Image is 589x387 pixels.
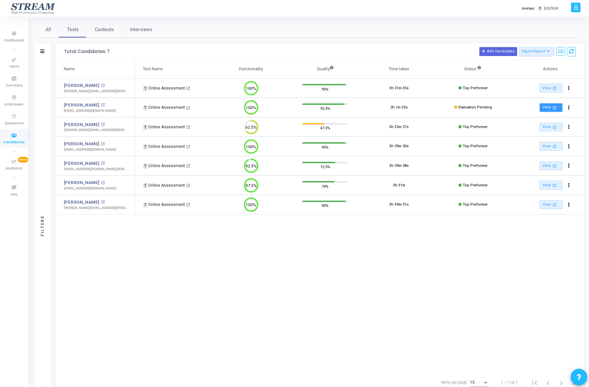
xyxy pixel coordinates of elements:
mat-icon: open_in_new [186,145,190,149]
div: Name [64,65,75,73]
span: New [18,157,28,162]
a: View [540,84,563,93]
span: Questions [5,121,24,126]
mat-icon: open_in_new [186,183,190,188]
div: Online Assessment [143,85,185,91]
div: Time taken [389,65,409,73]
th: Actions [510,60,584,79]
div: 3h 32m 57s [389,124,409,130]
label: Invites: [522,6,535,11]
mat-icon: open_in_new [552,124,557,130]
span: 47.5% [320,125,330,131]
div: Total Candidates: 7 [64,49,110,54]
th: Status [436,60,510,79]
a: View [540,142,563,151]
mat-icon: open_in_new [552,163,557,169]
span: T [143,163,147,169]
span: Interviews [130,26,152,33]
div: 3h 31m [393,183,405,188]
div: Online Assessment [143,104,185,110]
div: 3h 31m 35s [389,86,409,91]
div: Online Assessment [143,163,185,169]
a: [PERSON_NAME] [64,141,99,147]
a: View [540,181,563,190]
mat-icon: open_in_new [101,181,105,185]
mat-icon: open_in_new [552,144,557,149]
span: 95% [322,202,329,209]
div: [DOMAIN_NAME][EMAIL_ADDRESS][DOMAIN_NAME] [64,128,128,133]
mat-select: Items per page: [470,380,489,385]
img: logo [10,2,56,15]
span: Top Performer [463,202,488,207]
a: View [540,123,563,132]
mat-icon: open_in_new [101,84,105,88]
span: 70% [322,183,329,189]
span: T [143,144,147,150]
th: Quality [288,60,362,79]
div: Filters [40,189,46,262]
span: Top Performer [463,125,488,129]
div: [EMAIL_ADDRESS][DOMAIN_NAME] [64,186,116,191]
a: View [540,200,563,209]
th: Test Name [135,60,215,79]
span: Interviews [5,102,24,107]
div: Online Assessment [143,144,185,150]
div: Items per page: [441,379,467,385]
span: All [46,26,51,33]
span: 501/534 [544,6,558,11]
button: Actions [564,181,574,190]
mat-icon: open_in_new [101,123,105,126]
mat-icon: open_in_new [101,200,105,204]
div: [PERSON_NAME][EMAIL_ADDRESS][PERSON_NAME][DOMAIN_NAME] [64,206,128,211]
span: Tests [9,64,19,70]
a: View [540,161,563,170]
span: 15 [470,380,475,385]
button: Actions [564,200,574,210]
div: 3h 39m 31s [389,202,409,208]
a: View [540,103,563,112]
span: T [143,105,147,111]
div: Online Assessment [143,202,185,208]
button: Actions [564,142,574,151]
button: Actions [564,84,574,93]
mat-icon: open_in_new [186,125,190,129]
span: Dashboard [4,38,24,43]
button: Actions [564,103,574,112]
span: 95% [322,144,329,151]
span: FAQ [11,192,18,198]
mat-icon: open_in_new [186,203,190,207]
th: Functionality [214,60,288,79]
mat-icon: open_in_new [101,103,105,107]
a: [PERSON_NAME] [64,160,99,167]
span: 95% [322,86,329,92]
a: [PERSON_NAME] [64,179,99,186]
button: Actions [564,122,574,132]
mat-icon: open_in_new [101,161,105,165]
mat-icon: open_in_new [186,86,190,91]
span: Top Performer [463,183,488,187]
span: 72.5% [320,163,330,170]
mat-icon: open_in_new [101,142,105,146]
span: Top Performer [463,163,488,168]
span: T [538,6,542,11]
span: T [143,125,147,130]
mat-icon: open_in_new [552,182,557,188]
span: T [143,203,147,208]
span: Contests [95,26,114,33]
a: [PERSON_NAME] [64,102,99,108]
button: Export Report [519,47,555,56]
button: Actions [564,161,574,170]
span: Contests [6,83,23,89]
a: [PERSON_NAME] [64,82,99,89]
div: Online Assessment [143,182,185,188]
span: Evaluation Pending [458,105,492,109]
mat-icon: open_in_new [186,164,190,168]
div: 3h 59m 50s [389,144,409,149]
a: [PERSON_NAME] [64,199,99,206]
div: Online Assessment [143,124,185,130]
span: T [143,183,147,188]
mat-icon: open_in_new [186,106,190,110]
span: 92.5% [320,105,330,112]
